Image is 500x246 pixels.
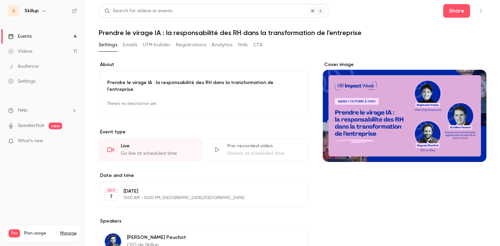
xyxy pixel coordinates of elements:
button: UTM builder [143,39,170,50]
h1: Prendre le virage IA : la responsabilité des RH dans la transformation de l'entreprise [99,29,486,37]
span: Pro [9,229,20,237]
button: Settings [99,39,117,50]
div: Live [121,143,194,149]
p: 7 [110,193,113,200]
div: Pre-recorded video [227,143,300,149]
label: Date and time [99,172,309,179]
p: Event type [99,129,309,135]
span: Plan usage [24,231,56,236]
h6: Skillup [24,7,39,14]
iframe: Noticeable Trigger [69,138,77,144]
li: help-dropdown-opener [8,107,77,114]
div: Search for videos or events [104,7,172,15]
p: [DATE] [123,188,273,195]
span: Help [18,107,28,114]
div: OCT [105,188,117,193]
p: Prendre le virage IA : la responsabilité des RH dans la transformation de l'entreprise [107,79,301,93]
button: Polls [238,39,248,50]
label: Speakers [99,218,309,225]
div: Settings [8,78,35,85]
div: Audience [8,63,38,70]
button: Analytics [212,39,233,50]
label: About [99,61,309,68]
a: SpeakerHub [18,122,45,129]
button: Share [443,4,470,18]
p: [PERSON_NAME] Peuchot [127,234,186,241]
p: 11:00 AM - 12:00 PM, [GEOGRAPHIC_DATA]/[GEOGRAPHIC_DATA] [123,195,273,201]
button: CTA [253,39,263,50]
div: Events [8,33,32,40]
span: S [12,7,15,15]
div: Pre-recorded videoStream at scheduled time [205,138,309,161]
span: new [49,122,62,129]
button: Emails [123,39,137,50]
p: There's no description yet [107,98,301,109]
div: LiveGo live at scheduled time [99,138,202,161]
div: Stream at scheduled time [227,150,300,157]
button: Registrations [176,39,206,50]
a: Manage [60,231,77,236]
div: Videos [8,48,32,55]
section: Cover image [323,61,486,162]
span: What's new [18,137,43,145]
label: Cover image [323,61,486,68]
div: Go live at scheduled time [121,150,194,157]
